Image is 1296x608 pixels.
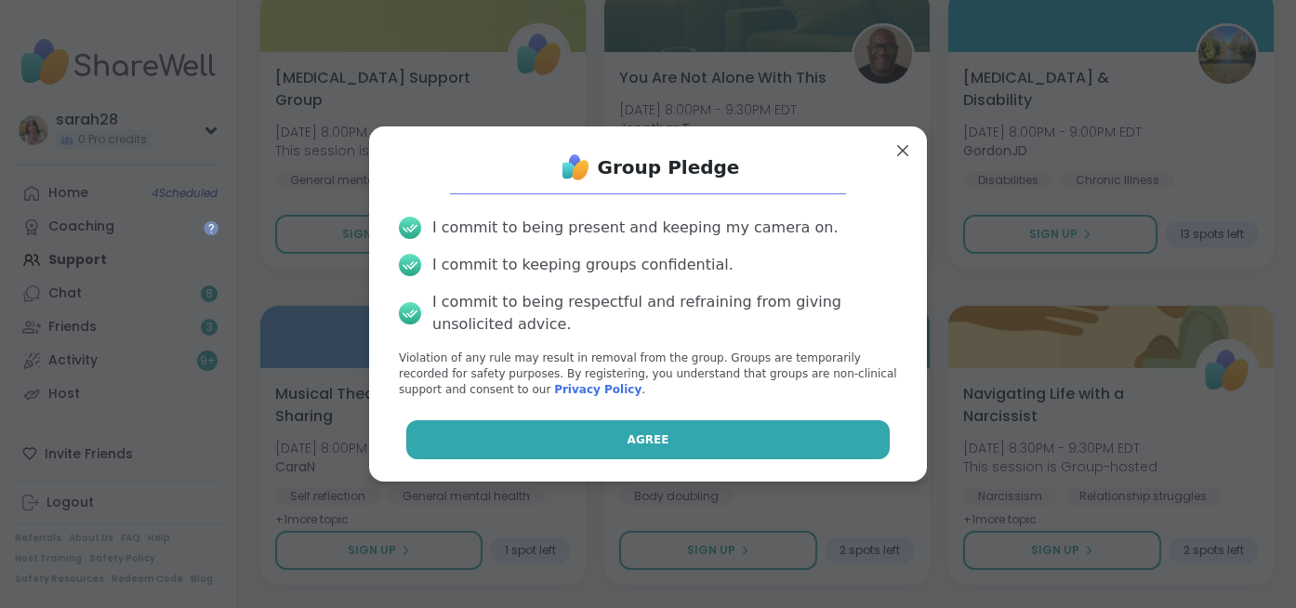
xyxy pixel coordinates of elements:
[628,431,669,448] span: Agree
[399,350,897,397] p: Violation of any rule may result in removal from the group. Groups are temporarily recorded for s...
[432,217,838,239] div: I commit to being present and keeping my camera on.
[554,383,641,396] a: Privacy Policy
[557,149,594,186] img: ShareWell Logo
[432,291,897,336] div: I commit to being respectful and refraining from giving unsolicited advice.
[406,420,891,459] button: Agree
[598,154,740,180] h1: Group Pledge
[204,220,218,235] iframe: Spotlight
[432,254,734,276] div: I commit to keeping groups confidential.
